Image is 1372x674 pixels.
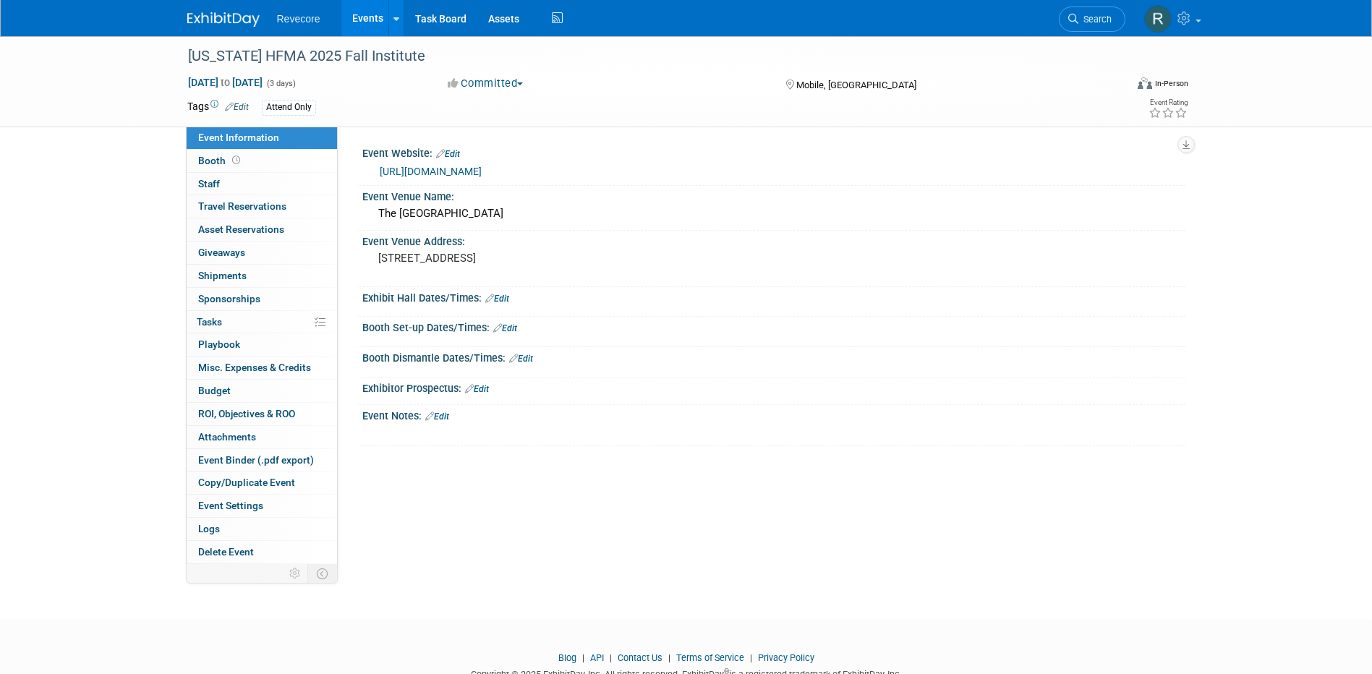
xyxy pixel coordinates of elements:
[378,252,689,265] pre: [STREET_ADDRESS]
[1144,5,1172,33] img: Rachael Sires
[187,311,337,333] a: Tasks
[262,100,316,115] div: Attend Only
[618,652,662,663] a: Contact Us
[187,218,337,241] a: Asset Reservations
[1078,14,1112,25] span: Search
[198,454,314,466] span: Event Binder (.pdf export)
[362,405,1185,424] div: Event Notes:
[283,564,308,583] td: Personalize Event Tab Strip
[198,431,256,443] span: Attachments
[465,384,489,394] a: Edit
[187,472,337,494] a: Copy/Duplicate Event
[187,333,337,356] a: Playbook
[1040,75,1189,97] div: Event Format
[198,338,240,350] span: Playbook
[198,523,220,534] span: Logs
[187,541,337,563] a: Delete Event
[590,652,604,663] a: API
[277,13,320,25] span: Revecore
[198,155,243,166] span: Booth
[362,347,1185,366] div: Booth Dismantle Dates/Times:
[187,518,337,540] a: Logs
[218,77,232,88] span: to
[443,76,529,91] button: Committed
[198,293,260,304] span: Sponsorships
[187,288,337,310] a: Sponsorships
[758,652,814,663] a: Privacy Policy
[187,173,337,195] a: Staff
[796,80,916,90] span: Mobile, [GEOGRAPHIC_DATA]
[197,316,222,328] span: Tasks
[579,652,588,663] span: |
[362,377,1185,396] div: Exhibitor Prospectus:
[187,242,337,264] a: Giveaways
[187,265,337,287] a: Shipments
[198,200,286,212] span: Travel Reservations
[373,202,1175,225] div: The [GEOGRAPHIC_DATA]
[225,102,249,112] a: Edit
[746,652,756,663] span: |
[198,247,245,258] span: Giveaways
[380,166,482,177] a: [URL][DOMAIN_NAME]
[187,449,337,472] a: Event Binder (.pdf export)
[198,477,295,488] span: Copy/Duplicate Event
[198,500,263,511] span: Event Settings
[665,652,674,663] span: |
[362,287,1185,306] div: Exhibit Hall Dates/Times:
[198,132,279,143] span: Event Information
[198,178,220,189] span: Staff
[265,79,296,88] span: (3 days)
[187,357,337,379] a: Misc. Expenses & Credits
[198,385,231,396] span: Budget
[436,149,460,159] a: Edit
[198,223,284,235] span: Asset Reservations
[187,12,260,27] img: ExhibitDay
[307,564,337,583] td: Toggle Event Tabs
[187,426,337,448] a: Attachments
[187,127,337,149] a: Event Information
[1154,78,1188,89] div: In-Person
[485,294,509,304] a: Edit
[198,270,247,281] span: Shipments
[198,408,295,419] span: ROI, Objectives & ROO
[1149,99,1188,106] div: Event Rating
[362,317,1185,336] div: Booth Set-up Dates/Times:
[187,495,337,517] a: Event Settings
[676,652,744,663] a: Terms of Service
[493,323,517,333] a: Edit
[509,354,533,364] a: Edit
[187,150,337,172] a: Booth
[187,76,263,89] span: [DATE] [DATE]
[606,652,615,663] span: |
[362,186,1185,204] div: Event Venue Name:
[198,546,254,558] span: Delete Event
[425,411,449,422] a: Edit
[198,362,311,373] span: Misc. Expenses & Credits
[187,195,337,218] a: Travel Reservations
[187,403,337,425] a: ROI, Objectives & ROO
[362,142,1185,161] div: Event Website:
[229,155,243,166] span: Booth not reserved yet
[558,652,576,663] a: Blog
[362,231,1185,249] div: Event Venue Address:
[1059,7,1125,32] a: Search
[187,380,337,402] a: Budget
[183,43,1104,69] div: [US_STATE] HFMA 2025 Fall Institute
[1138,77,1152,89] img: Format-Inperson.png
[187,99,249,116] td: Tags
